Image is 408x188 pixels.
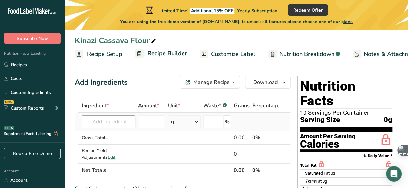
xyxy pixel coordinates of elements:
[323,179,327,184] span: 0g
[193,78,230,86] div: Manage Recipe
[4,105,44,112] div: Custom Reports
[4,126,14,130] div: BETA
[252,102,280,110] span: Percentage
[120,18,353,25] span: You are using the free demo version of [DOMAIN_NAME], to unlock all features please choose one of...
[138,102,159,110] span: Amount
[268,47,340,61] a: Nutrition Breakdown
[82,147,135,161] div: Recipe Yield Adjustments
[4,148,61,159] a: Book a Free Demo
[211,50,255,58] span: Customize Label
[253,78,278,86] span: Download
[300,163,317,168] span: Total Fat
[4,100,14,104] div: NEW
[75,77,128,88] div: Add Ingredients
[300,152,392,160] section: % Daily Value *
[87,50,122,58] span: Recipe Setup
[300,133,355,139] div: Amount Per Serving
[251,163,281,177] th: 0%
[17,35,48,42] span: Subscribe Now
[305,179,316,184] i: Trans
[203,102,227,110] div: Waste
[82,115,135,128] input: Add Ingredient
[75,35,157,46] div: Kinazi Cassava Flour
[75,47,122,61] a: Recipe Setup
[245,76,291,89] button: Download
[279,50,334,58] span: Nutrition Breakdown
[234,102,250,110] span: Grams
[147,49,187,58] span: Recipe Builder
[252,134,280,141] div: 0%
[300,110,392,116] div: 10 Servings Per Container
[234,150,250,158] div: 0
[300,139,355,149] div: Calories
[305,171,330,175] span: Saturated Fat
[144,6,277,14] div: Limited Time!
[233,163,251,177] th: 0.00
[80,163,233,177] th: Net Totals
[200,47,255,61] a: Customize Label
[82,134,135,141] div: Gross Totals
[384,116,392,124] span: 0g
[168,102,180,110] span: Unit
[331,171,335,175] span: 0g
[171,118,174,126] div: g
[82,102,109,110] span: Ingredient
[4,33,61,44] button: Subscribe Now
[234,134,250,141] div: 0.00
[300,79,392,108] h1: Nutrition Facts
[305,179,322,184] span: Fat
[180,76,240,89] button: Manage Recipe
[190,8,234,14] span: Additional 15% OFF
[237,8,277,14] span: Yearly Subscription
[293,7,323,13] span: Redeem Offer
[288,4,328,16] button: Redeem Offer
[341,19,353,25] span: plans
[135,46,187,62] a: Recipe Builder
[108,154,115,160] span: Edit
[386,166,402,182] div: Open Intercom Messenger
[300,116,340,124] span: Serving Size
